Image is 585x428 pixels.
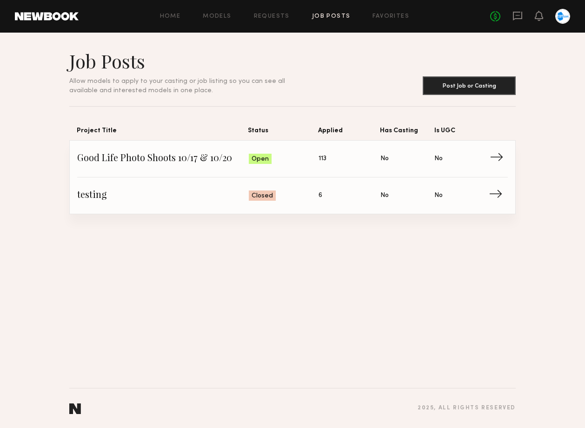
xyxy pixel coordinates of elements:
span: Has Casting [380,125,434,140]
span: Project Title [77,125,248,140]
span: No [380,190,389,201]
a: Favorites [372,14,409,20]
span: No [434,190,443,201]
span: Open [252,155,269,164]
a: Job Posts [312,14,351,20]
span: → [490,152,509,166]
span: Good Life Photo Shoots 10/17 & 10/20 [77,152,249,166]
span: No [380,154,389,164]
a: testingClosed6NoNo→ [77,177,508,214]
span: testing [77,189,249,203]
span: 113 [319,154,326,164]
span: Is UGC [434,125,489,140]
span: → [489,189,508,203]
span: Allow models to apply to your casting or job listing so you can see all available and interested ... [69,78,285,94]
span: Status [248,125,318,140]
a: Requests [254,14,290,20]
a: Home [160,14,181,20]
a: Good Life Photo Shoots 10/17 & 10/20Open113NoNo→ [77,141,508,177]
span: Closed [252,191,273,201]
span: No [434,154,443,164]
h1: Job Posts [69,49,307,73]
a: Models [203,14,231,20]
span: 6 [319,190,322,201]
button: Post Job or Casting [423,76,516,95]
span: Applied [318,125,380,140]
div: 2025 , all rights reserved [418,405,516,411]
